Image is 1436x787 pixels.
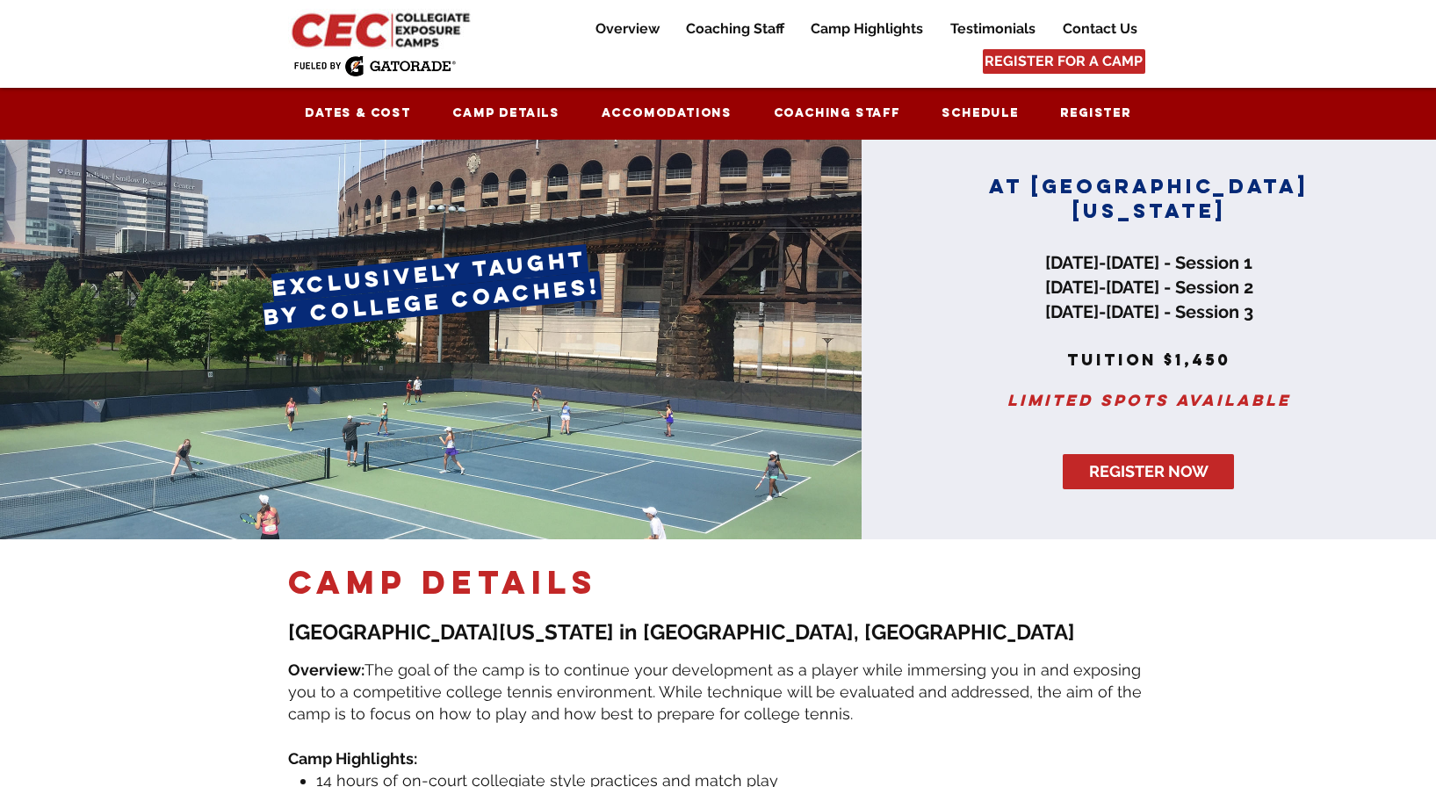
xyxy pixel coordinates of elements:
span: Coaching Staff [774,105,900,120]
nav: Site [288,97,1149,131]
a: Testimonials [937,18,1049,40]
p: Contact Us [1054,18,1146,40]
a: Camp Highlights [797,18,936,40]
span: REGISTER NOW [1089,460,1209,482]
span: Dates & Cost [305,105,411,120]
img: CEC Logo Primary_edited.jpg [288,9,478,49]
p: Camp Highlights [802,18,932,40]
a: REGISTER NOW [1063,454,1234,489]
p: Testimonials [942,18,1044,40]
img: Fueled by Gatorade.png [293,55,456,76]
span: [GEOGRAPHIC_DATA][US_STATE] in [GEOGRAPHIC_DATA], [GEOGRAPHIC_DATA] [288,619,1075,645]
span: The goal of the camp is to continue your development as a player while immersing you in and expos... [288,661,1142,723]
span: Camp Highlights: [288,749,417,768]
span: Schedule [942,105,1018,120]
a: Contact Us [1050,18,1150,40]
a: Coaching Staff [673,18,797,40]
nav: Site [569,18,1150,40]
span: exclusively taught by college coaches! [262,244,601,331]
a: Overview [582,18,672,40]
span: AT [GEOGRAPHIC_DATA][US_STATE] [989,174,1309,223]
span: Accomodations [602,105,732,120]
span: tuition $1,450 [1067,350,1230,370]
span: Register [1060,105,1130,120]
p: Overview [587,18,668,40]
a: Accomodations [584,97,749,131]
a: Coaching Staff [756,97,918,131]
a: Dates & Cost [288,97,429,131]
p: Coaching Staff [677,18,793,40]
span: camp DETAILS [288,562,597,603]
a: Camp Details [436,97,577,131]
span: REGISTER FOR A CAMP [985,52,1143,71]
a: Register [1043,97,1149,131]
span: Camp Details [452,105,559,120]
span: [DATE]-[DATE] - Session 1 [DATE]-[DATE] - Session 2 [DATE]-[DATE] - Session 3 [1045,252,1253,322]
a: Schedule [925,97,1036,131]
span: Overview:​ [288,661,364,679]
a: REGISTER FOR A CAMP [983,49,1145,74]
span: Limited spots available [1007,390,1291,410]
